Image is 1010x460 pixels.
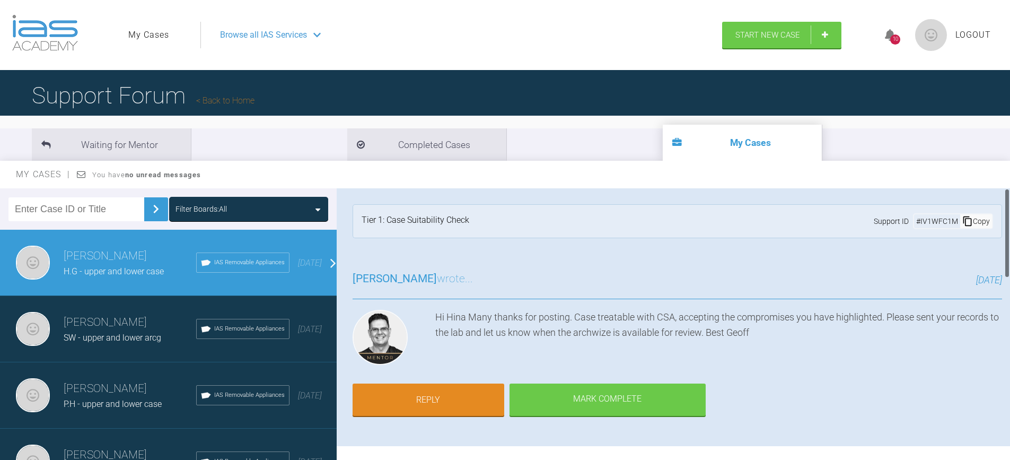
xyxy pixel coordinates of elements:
span: My Cases [16,169,71,179]
span: SW - upper and lower arcg [64,333,161,343]
a: Logout [955,28,991,42]
h3: [PERSON_NAME] [64,247,196,265]
span: You have [92,171,201,179]
span: [DATE] [298,258,322,268]
strong: no unread messages [125,171,201,179]
span: Browse all IAS Services [220,28,307,42]
span: Support ID [874,215,909,227]
li: Waiting for Mentor [32,128,191,161]
li: My Cases [663,125,822,161]
input: Enter Case ID or Title [8,197,144,221]
span: P.H - upper and lower case [64,399,162,409]
span: IAS Removable Appliances [214,258,285,267]
div: Filter Boards: All [175,203,227,215]
h3: [PERSON_NAME] [64,380,196,398]
div: Mark Complete [510,384,706,416]
div: Tier 1: Case Suitability Check [362,213,469,229]
h3: [PERSON_NAME] [64,314,196,332]
img: Hina Jivanjee [16,312,50,346]
a: Reply [353,384,504,416]
span: [DATE] [298,324,322,334]
a: My Cases [128,28,169,42]
span: IAS Removable Appliances [214,390,285,400]
span: H.G - upper and lower case [64,266,164,276]
a: Back to Home [196,96,254,106]
span: Start New Case [735,30,800,40]
div: Copy [960,214,992,228]
li: Completed Cases [347,128,506,161]
img: chevronRight.28bd32b0.svg [147,201,164,218]
img: Hina Jivanjee [16,246,50,280]
span: [PERSON_NAME] [353,272,437,285]
h1: Support Forum [32,77,254,114]
img: logo-light.3e3ef733.png [12,15,78,51]
div: # IV1WFC1M [914,215,960,227]
div: Hi Hina Many thanks for posting. Case treatable with CSA, accepting the compromises you have high... [435,310,1002,369]
span: IAS Removable Appliances [214,324,285,334]
div: 10 [890,34,900,45]
img: Hina Jivanjee [16,378,50,412]
img: profile.png [915,19,947,51]
a: Start New Case [722,22,841,48]
img: Geoff Stone [353,310,408,365]
h3: wrote... [353,270,473,288]
span: [DATE] [298,390,322,401]
span: [DATE] [976,274,1002,285]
